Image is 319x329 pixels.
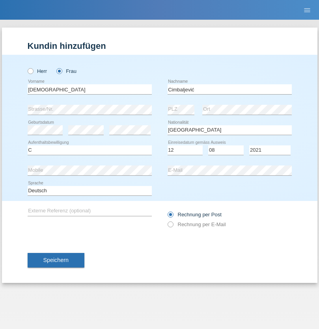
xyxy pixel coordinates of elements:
span: Speichern [43,257,69,263]
i: menu [303,6,311,14]
label: Frau [56,68,76,74]
input: Rechnung per Post [168,212,173,221]
input: Herr [28,68,33,73]
label: Rechnung per Post [168,212,222,217]
h1: Kundin hinzufügen [28,41,292,51]
a: menu [299,7,315,12]
input: Rechnung per E-Mail [168,221,173,231]
button: Speichern [28,253,84,268]
input: Frau [56,68,62,73]
label: Herr [28,68,47,74]
label: Rechnung per E-Mail [168,221,226,227]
